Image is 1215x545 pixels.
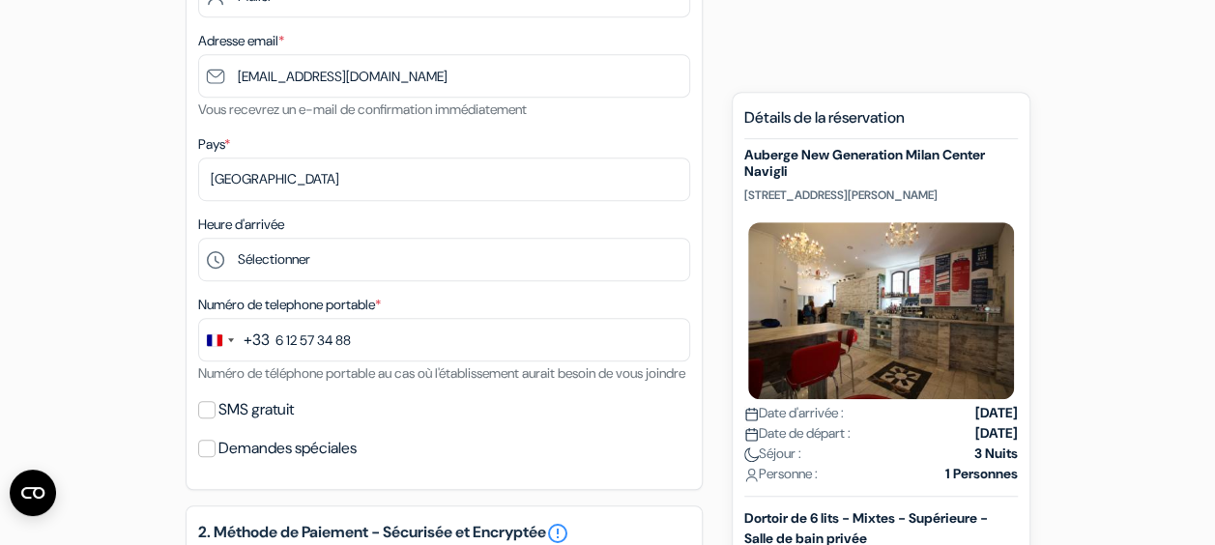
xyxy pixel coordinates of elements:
[744,447,759,462] img: moon.svg
[198,100,527,118] small: Vous recevrez un e-mail de confirmation immédiatement
[198,54,690,98] input: Entrer adresse e-mail
[975,423,1018,444] strong: [DATE]
[198,522,690,545] h5: 2. Méthode de Paiement - Sécurisée et Encryptée
[198,364,685,382] small: Numéro de téléphone portable au cas où l'établissement aurait besoin de vous joindre
[198,295,381,315] label: Numéro de telephone portable
[974,444,1018,464] strong: 3 Nuits
[744,423,851,444] span: Date de départ :
[198,318,690,361] input: 6 12 34 56 78
[198,134,230,155] label: Pays
[199,319,270,360] button: Change country, selected France (+33)
[975,403,1018,423] strong: [DATE]
[744,464,818,484] span: Personne :
[744,468,759,482] img: user_icon.svg
[244,329,270,352] div: +33
[744,427,759,442] img: calendar.svg
[198,215,284,235] label: Heure d'arrivée
[744,187,1018,203] p: [STREET_ADDRESS][PERSON_NAME]
[744,407,759,421] img: calendar.svg
[744,108,1018,139] h5: Détails de la réservation
[546,522,569,545] a: error_outline
[945,464,1018,484] strong: 1 Personnes
[218,396,294,423] label: SMS gratuit
[218,435,357,462] label: Demandes spéciales
[744,147,1018,180] h5: Auberge New Generation Milan Center Navigli
[10,470,56,516] button: Ouvrir le widget CMP
[198,31,284,51] label: Adresse email
[744,444,801,464] span: Séjour :
[744,403,844,423] span: Date d'arrivée :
